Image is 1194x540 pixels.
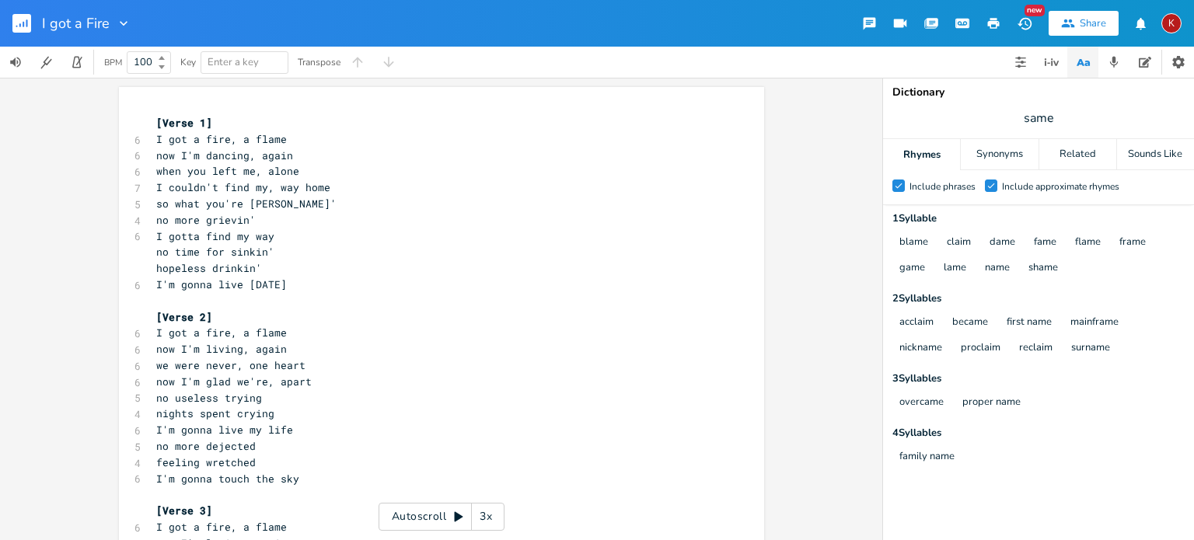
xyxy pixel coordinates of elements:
div: Transpose [298,57,340,67]
div: Sounds Like [1117,139,1194,170]
button: Share [1049,11,1119,36]
span: I got a Fire [42,16,110,30]
div: 2 Syllable s [892,294,1185,304]
button: became [952,316,988,329]
span: now I'm living, again [156,342,287,356]
button: first name [1007,316,1052,329]
button: game [899,262,925,275]
div: New [1025,5,1045,16]
button: frame [1119,236,1146,249]
button: acclaim [899,316,934,329]
span: we were never, one heart [156,358,305,372]
span: hopeless drinkin' [156,261,262,275]
span: Enter a key [208,55,259,69]
button: surname [1071,342,1110,355]
div: Rhymes [883,139,960,170]
span: I'm gonna touch the sky [156,472,299,486]
div: 1 Syllable [892,214,1185,224]
button: lame [944,262,966,275]
button: reclaim [1019,342,1053,355]
div: 4 Syllable s [892,428,1185,438]
button: overcame [899,396,944,409]
span: I'm gonna live my life [156,423,293,437]
span: now I'm dancing, again [156,148,293,162]
div: Synonyms [961,139,1038,170]
span: nights spent crying [156,406,274,420]
span: I got a fire, a flame [156,520,287,534]
span: now I'm glad we're, apart [156,375,312,388]
button: shame [1028,262,1058,275]
span: no more dejected [156,439,256,453]
button: proper name [962,396,1021,409]
span: same [1024,110,1054,127]
span: [Verse 1] [156,116,212,130]
button: claim [947,236,971,249]
span: I got a fire, a flame [156,132,287,146]
div: Include phrases [909,182,976,191]
span: feeling wretched [156,455,256,469]
span: no time for sinkin' [156,245,274,259]
div: Related [1039,139,1116,170]
span: I gotta find my way [156,229,274,243]
div: Autoscroll [379,503,504,531]
div: Include approximate rhymes [1002,182,1119,191]
button: mainframe [1070,316,1119,329]
button: fame [1034,236,1056,249]
button: proclaim [961,342,1000,355]
div: Key [180,57,196,67]
button: family name [899,451,955,464]
span: no useless trying [156,391,262,405]
button: New [1009,9,1040,37]
div: Share [1080,16,1106,30]
div: Dictionary [892,87,1185,98]
button: nickname [899,342,942,355]
div: kerynlee24 [1161,13,1182,33]
button: flame [1075,236,1101,249]
span: I got a fire, a flame [156,326,287,340]
span: no more grievin' [156,213,256,227]
span: so what you're [PERSON_NAME]' [156,197,337,211]
div: 3 Syllable s [892,374,1185,384]
span: I'm gonna live [DATE] [156,277,287,291]
button: dame [990,236,1015,249]
div: BPM [104,58,122,67]
button: K [1161,5,1182,41]
button: name [985,262,1010,275]
button: blame [899,236,928,249]
span: I couldn't find my, way home [156,180,330,194]
div: 3x [472,503,500,531]
span: [Verse 3] [156,503,212,517]
span: when you left me, alone [156,164,299,178]
span: [Verse 2] [156,310,212,324]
